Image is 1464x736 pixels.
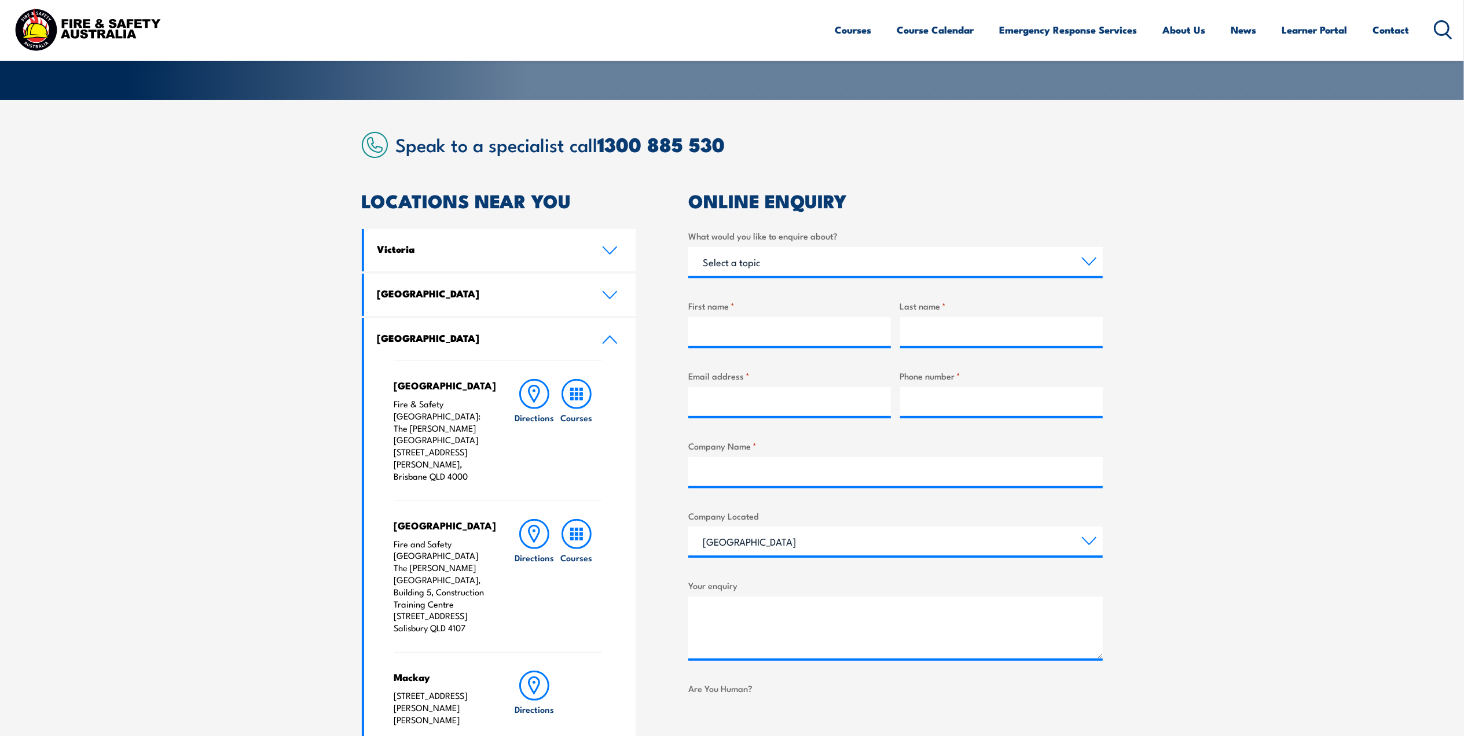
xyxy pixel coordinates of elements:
[598,128,725,159] a: 1300 885 530
[688,192,1103,208] h2: ONLINE ENQUIRY
[556,379,597,483] a: Courses
[1000,14,1138,45] a: Emergency Response Services
[1163,14,1206,45] a: About Us
[688,369,891,382] label: Email address
[560,551,592,564] h6: Courses
[515,551,554,564] h6: Directions
[394,379,491,392] h4: [GEOGRAPHIC_DATA]
[394,519,491,532] h4: [GEOGRAPHIC_DATA]
[688,229,1103,242] label: What would you like to enquire about?
[688,299,891,312] label: First name
[396,134,1103,154] h2: Speak to a specialist call
[377,287,585,300] h4: [GEOGRAPHIC_DATA]
[1231,14,1257,45] a: News
[377,332,585,344] h4: [GEOGRAPHIC_DATA]
[394,398,491,483] p: Fire & Safety [GEOGRAPHIC_DATA]: The [PERSON_NAME][GEOGRAPHIC_DATA] [STREET_ADDRESS][PERSON_NAME]...
[560,411,592,424] h6: Courses
[394,671,491,683] h4: Mackay
[377,242,585,255] h4: Victoria
[394,538,491,634] p: Fire and Safety [GEOGRAPHIC_DATA] The [PERSON_NAME][GEOGRAPHIC_DATA], Building 5, Construction Tr...
[688,682,1103,695] label: Are You Human?
[688,579,1103,592] label: Your enquiry
[1373,14,1410,45] a: Contact
[900,299,1103,312] label: Last name
[835,14,872,45] a: Courses
[364,318,636,360] a: [GEOGRAPHIC_DATA]
[897,14,974,45] a: Course Calendar
[362,192,636,208] h2: LOCATIONS NEAR YOU
[364,274,636,316] a: [GEOGRAPHIC_DATA]
[513,379,555,483] a: Directions
[513,519,555,634] a: Directions
[688,509,1103,522] label: Company Located
[515,703,554,715] h6: Directions
[900,369,1103,382] label: Phone number
[556,519,597,634] a: Courses
[515,411,554,424] h6: Directions
[688,439,1103,452] label: Company Name
[364,229,636,271] a: Victoria
[394,690,491,726] p: [STREET_ADDRESS][PERSON_NAME][PERSON_NAME]
[1282,14,1348,45] a: Learner Portal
